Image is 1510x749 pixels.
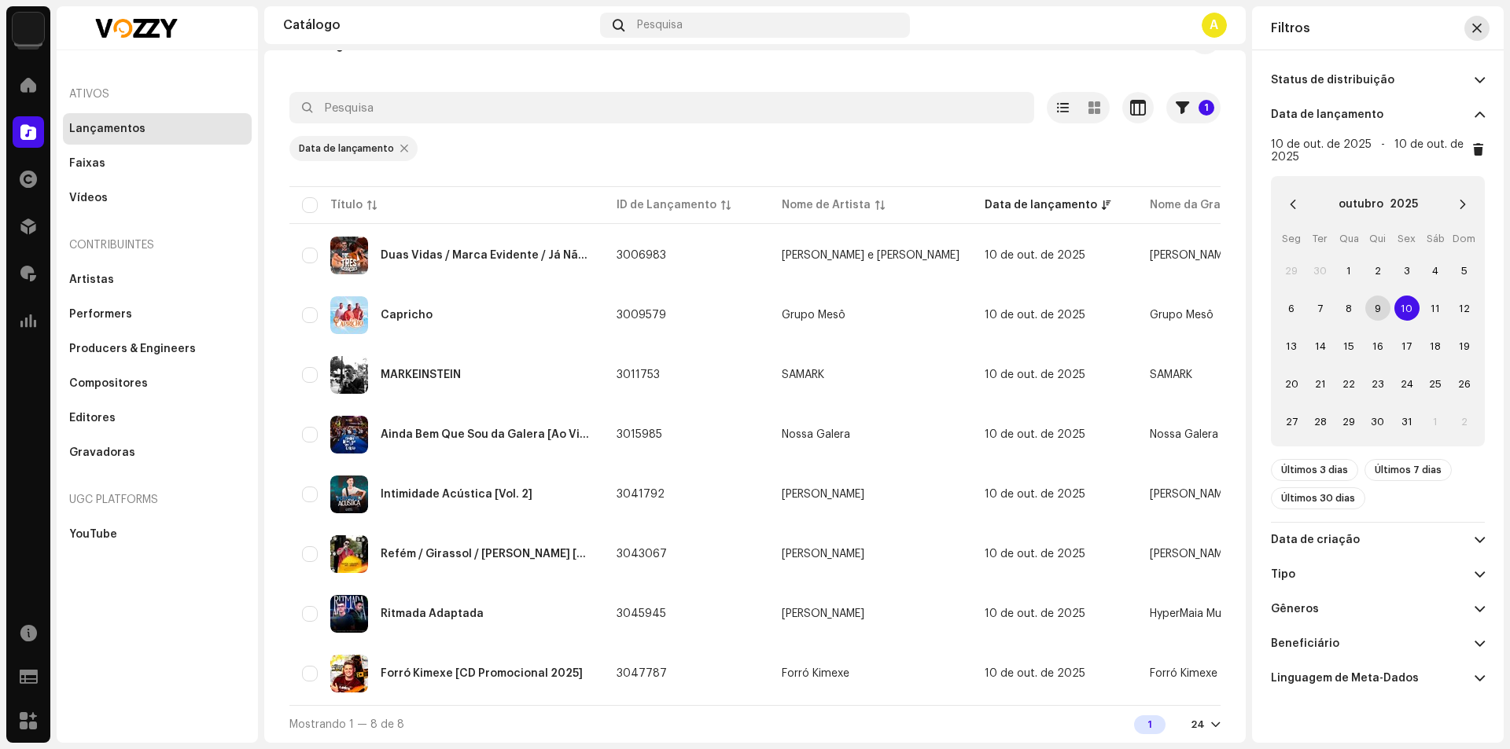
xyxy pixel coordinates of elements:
[283,19,594,31] div: Catálogo
[782,310,959,321] span: Grupo Mesô
[381,250,591,261] div: Duas Vidas / Marca Evidente / Já Não Sei Mais Nada [Ao Vivo]
[985,489,1085,500] span: 10 de out. de 2025
[63,299,252,330] re-m-nav-item: Performers
[617,429,662,440] span: 3015985
[617,668,667,679] span: 3047787
[1166,92,1221,123] button: 1
[1150,250,1328,261] span: Lucas Alvez e Guilherme
[1150,429,1218,440] span: Nossa Galera
[330,655,368,692] img: cefffec0-0556-4ab0-9a9e-6f95e809df24
[63,148,252,179] re-m-nav-item: Faixas
[1199,100,1214,116] p-badge: 1
[782,668,959,679] span: Forró Kimexe
[782,668,849,679] div: Forró Kimexe
[617,197,716,213] div: ID de Lançamento
[69,157,105,170] div: Faixas
[782,369,824,380] div: SAMARK
[782,608,959,619] span: Enzo Nunes Maia
[381,429,591,440] div: Ainda Bem Que Sou da Galera [Ao Vivo]
[13,13,44,44] img: 1cf725b2-75a2-44e7-8fdf-5f1256b3d403
[985,608,1085,619] span: 10 de out. de 2025
[63,226,252,264] re-a-nav-header: Contribuintes
[782,197,871,213] div: Nome de Artista
[782,608,864,619] div: [PERSON_NAME]
[985,310,1085,321] span: 10 de out. de 2025
[69,343,196,355] div: Producers & Engineers
[63,264,252,296] re-m-nav-item: Artistas
[63,368,252,399] re-m-nav-item: Compositores
[1150,197,1260,213] div: Nome da Gravadora
[330,475,368,513] img: 0307a238-3d0e-4b3e-ab50-9ae2524e7ed3
[1150,369,1192,380] span: SAMARK
[617,489,665,500] span: 3041792
[330,595,368,633] img: 16a80b53-20f4-488f-b69d-e0b358f99383
[1150,489,1232,500] span: Gabriel Moreira
[985,429,1085,440] span: 10 de out. de 2025
[299,142,394,155] div: Data de lançamento
[782,489,959,500] span: Gabriel Moreira
[1150,310,1214,321] span: Grupo Mesô
[985,250,1085,261] span: 10 de out. de 2025
[637,19,683,31] span: Pesquisa
[782,250,959,261] div: [PERSON_NAME] e [PERSON_NAME]
[617,369,660,380] span: 3011753
[381,310,433,321] div: Capricho
[782,489,864,500] div: [PERSON_NAME]
[63,333,252,365] re-m-nav-item: Producers & Engineers
[985,549,1085,560] span: 10 de out. de 2025
[69,192,108,204] div: Vídeos
[63,182,252,214] re-m-nav-item: Vídeos
[1202,13,1227,38] div: A
[69,308,132,321] div: Performers
[330,535,368,573] img: 5483e58f-0ae2-4cf9-9bda-cf5a8c302a2d
[330,237,368,274] img: 095f09e0-37e9-4c36-949d-fb184c84b9c8
[63,519,252,550] re-m-nav-item: YouTube
[1134,715,1166,734] div: 1
[69,123,145,135] div: Lançamentos
[782,429,850,440] div: Nossa Galera
[289,719,404,730] span: Mostrando 1 — 8 de 8
[381,489,532,500] div: Intimidade Acústica [Vol. 2]
[63,402,252,434] re-m-nav-item: Editores
[69,274,114,286] div: Artistas
[782,549,959,560] span: Douglas Ranngel
[63,481,252,519] re-a-nav-header: UGC Platforms
[69,528,117,541] div: YouTube
[617,549,667,560] span: 3043067
[782,429,959,440] span: Nossa Galera
[381,668,583,679] div: Forró Kimexe [CD Promocional 2025]
[381,608,484,619] div: Ritmada Adaptada
[69,412,116,424] div: Editores
[1150,668,1217,679] span: Forró Kimexe
[381,369,461,380] div: MARKEINSTEIN
[985,197,1097,213] div: Data de lançamento
[985,369,1085,380] span: 10 de out. de 2025
[63,75,252,113] re-a-nav-header: Ativos
[330,296,368,334] img: 48a9d1bc-3165-4d1f-b84d-bdc0686f4ddd
[1150,608,1236,619] span: HyperMaia Music
[330,197,363,213] div: Título
[782,369,959,380] span: SAMARK
[63,437,252,468] re-m-nav-item: Gravadoras
[289,92,1034,123] input: Pesquisa
[330,416,368,453] img: 8b08188e-e9b9-4246-b2a5-f1a972284767
[381,549,591,560] div: Refém / Girassol / Meu Abrigo [Ao vivo em Brasília]
[1150,549,1232,560] span: Douglas Ranngel
[985,668,1085,679] span: 10 de out. de 2025
[782,310,845,321] div: Grupo Mesô
[63,113,252,145] re-m-nav-item: Lançamentos
[69,377,148,390] div: Compositores
[1191,718,1205,731] div: 24
[782,549,864,560] div: [PERSON_NAME]
[617,310,666,321] span: 3009579
[330,356,368,394] img: 83b84b76-b7df-4c2e-8641-2d0ffddd85ea
[617,608,666,619] span: 3045945
[782,250,959,261] span: Lucas Alvez e Guilherme
[69,446,135,459] div: Gravadoras
[617,250,666,261] span: 3006983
